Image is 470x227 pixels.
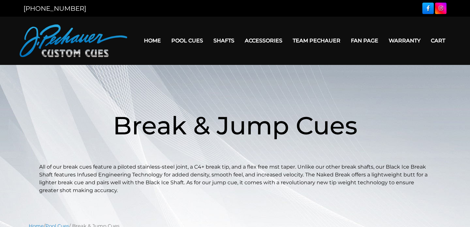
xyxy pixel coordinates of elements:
a: Home [139,32,166,49]
span: Break & Jump Cues [113,110,357,141]
a: [PHONE_NUMBER] [23,5,86,12]
img: Pechauer Custom Cues [20,24,127,57]
a: Warranty [384,32,426,49]
a: Fan Page [346,32,384,49]
a: Pool Cues [166,32,208,49]
a: Shafts [208,32,240,49]
a: Accessories [240,32,288,49]
a: Cart [426,32,450,49]
p: All of our break cues feature a piloted stainless-steel joint, a C4+ break tip, and a flex free m... [39,163,431,194]
a: Team Pechauer [288,32,346,49]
